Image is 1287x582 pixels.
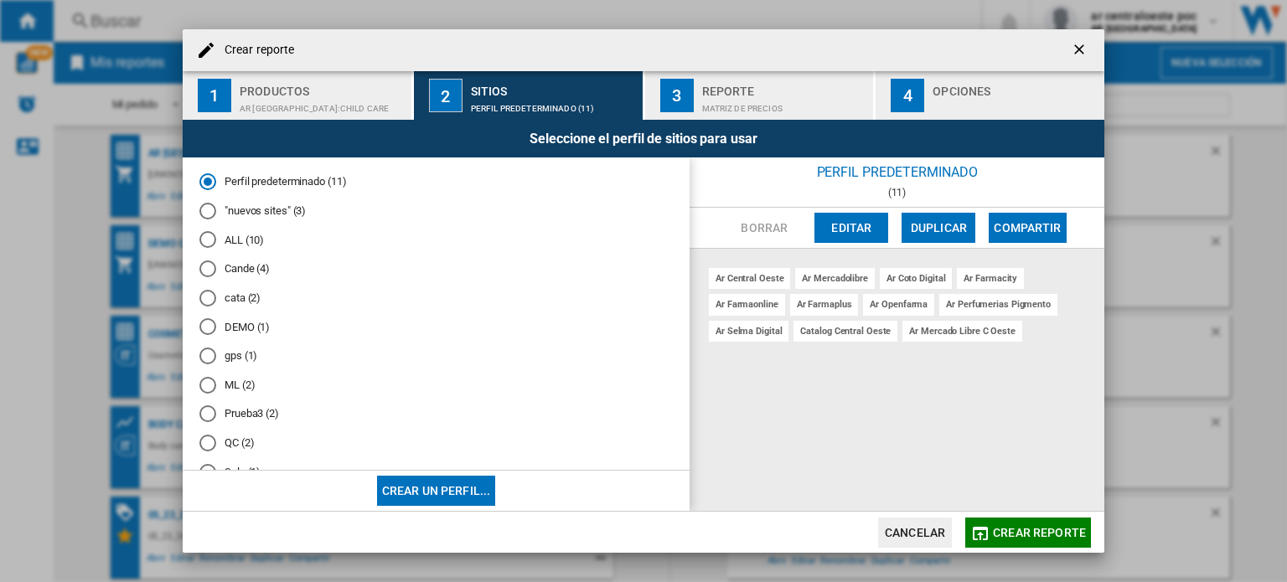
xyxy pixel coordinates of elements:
[790,294,859,315] div: ar farmaplus
[965,518,1091,548] button: Crear reporte
[880,268,953,289] div: ar coto digital
[660,79,694,112] div: 3
[989,213,1066,243] button: Compartir
[199,203,673,219] md-radio-button: "nuevos sites" (3)
[933,78,1098,95] div: Opciones
[183,120,1104,157] div: Seleccione el perfil de sitios para usar
[240,95,405,113] div: AR [GEOGRAPHIC_DATA]:Child care
[199,174,673,190] md-radio-button: Perfil predeterminado (11)
[471,78,636,95] div: Sitios
[198,79,231,112] div: 1
[199,232,673,248] md-radio-button: ALL (10)
[727,213,801,243] button: Borrar
[414,71,644,120] button: 2 Sitios Perfil predeterminado (11)
[199,261,673,277] md-radio-button: Cande (4)
[240,78,405,95] div: Productos
[183,71,413,120] button: 1 Productos AR [GEOGRAPHIC_DATA]:Child care
[645,71,876,120] button: 3 Reporte Matriz de precios
[429,79,463,112] div: 2
[199,348,673,364] md-radio-button: gps (1)
[377,476,496,506] button: Crear un perfil...
[702,95,867,113] div: Matriz de precios
[814,213,888,243] button: Editar
[876,71,1104,120] button: 4 Opciones
[199,290,673,306] md-radio-button: cata (2)
[471,95,636,113] div: Perfil predeterminado (11)
[878,518,952,548] button: Cancelar
[690,187,1104,198] div: (11)
[199,377,673,393] md-radio-button: ML (2)
[199,406,673,422] md-radio-button: Prueba3 (2)
[709,294,785,315] div: ar farmaonline
[993,526,1086,539] span: Crear reporte
[216,42,294,59] h4: Crear reporte
[709,321,788,342] div: ar selma digital
[690,157,1104,187] div: Perfil predeterminado
[795,268,875,289] div: ar mercadolibre
[902,321,1022,342] div: ar mercado libre c oeste
[199,435,673,451] md-radio-button: QC (2)
[709,268,790,289] div: ar central oeste
[793,321,897,342] div: catalog central oeste
[199,464,673,480] md-radio-button: Solo (1)
[902,213,975,243] button: Duplicar
[957,268,1024,289] div: ar farmacity
[939,294,1057,315] div: ar perfumerias pigmento
[863,294,934,315] div: ar openfarma
[1064,33,1098,67] button: getI18NText('BUTTONS.CLOSE_DIALOG')
[702,78,867,95] div: Reporte
[1071,41,1091,61] ng-md-icon: getI18NText('BUTTONS.CLOSE_DIALOG')
[199,319,673,335] md-radio-button: DEMO (1)
[891,79,924,112] div: 4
